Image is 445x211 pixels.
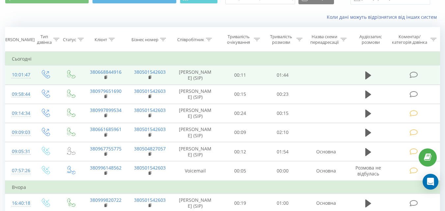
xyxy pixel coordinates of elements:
div: Статус [63,37,76,42]
td: 01:54 [262,142,304,161]
td: 00:05 [219,161,262,181]
td: 00:00 [262,161,304,181]
div: 16:40:18 [12,197,26,210]
td: Вчора [5,181,440,194]
td: 00:12 [219,142,262,161]
td: 00:15 [219,85,262,104]
a: 380504827057 [134,145,166,152]
div: Тривалість очікування [225,34,252,45]
td: 00:09 [219,123,262,142]
div: Співробітник [177,37,204,42]
a: 380997899534 [90,107,122,113]
td: Основна [304,142,348,161]
td: [PERSON_NAME] (SIP) [172,85,219,104]
a: 380668844916 [90,69,122,75]
div: Назва схеми переадресації [310,34,339,45]
div: 07:57:26 [12,164,26,177]
a: 380501542603 [134,69,166,75]
td: Основна [304,161,348,181]
td: 00:11 [219,66,262,85]
div: Клієнт [95,37,107,42]
div: Коментар/категорія дзвінка [390,34,429,45]
a: 380996148562 [90,165,122,171]
div: 09:58:44 [12,88,26,101]
a: 380501542603 [134,88,166,94]
span: Розмова не відбулась [355,165,381,177]
td: 02:10 [262,123,304,142]
div: Тип дзвінка [37,34,52,45]
td: [PERSON_NAME] (SIP) [172,66,219,85]
a: 380501542603 [134,197,166,203]
td: 00:24 [219,104,262,123]
div: Бізнес номер [131,37,158,42]
td: 00:15 [262,104,304,123]
div: 10:01:47 [12,68,26,81]
div: 09:05:31 [12,145,26,158]
a: 380967755775 [90,145,122,152]
td: 01:44 [262,66,304,85]
td: [PERSON_NAME] (SIP) [172,142,219,161]
a: 380501542603 [134,126,166,132]
a: 380501542603 [134,165,166,171]
a: Коли дані можуть відрізнятися вiд інших систем [327,14,440,20]
a: 380501542603 [134,107,166,113]
div: Open Intercom Messenger [423,174,438,190]
td: 00:23 [262,85,304,104]
td: Voicemail [172,161,219,181]
a: 380979651690 [90,88,122,94]
div: [PERSON_NAME] [1,37,35,42]
div: Аудіозапис розмови [354,34,387,45]
div: 09:14:34 [12,107,26,120]
td: [PERSON_NAME] (SIP) [172,104,219,123]
td: Сьогодні [5,52,440,66]
div: 09:09:03 [12,126,26,139]
a: 380999820722 [90,197,122,203]
div: Тривалість розмови [267,34,295,45]
td: [PERSON_NAME] (SIP) [172,123,219,142]
a: 380661685961 [90,126,122,132]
